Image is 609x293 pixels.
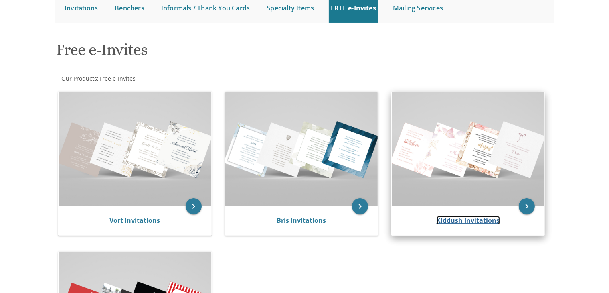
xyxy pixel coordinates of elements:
a: Our Products [61,75,97,82]
img: Kiddush Invitations [392,92,544,206]
a: Bris Invitations [277,216,326,225]
img: Vort Invitations [59,92,211,206]
a: keyboard_arrow_right [519,198,535,214]
a: Kiddush Invitations [437,216,500,225]
a: keyboard_arrow_right [352,198,368,214]
div: : [55,75,305,83]
a: Free e-Invites [99,75,136,82]
a: keyboard_arrow_right [186,198,202,214]
img: Bris Invitations [225,92,378,206]
a: Vort Invitations [109,216,160,225]
h1: Free e-Invites [56,41,383,65]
